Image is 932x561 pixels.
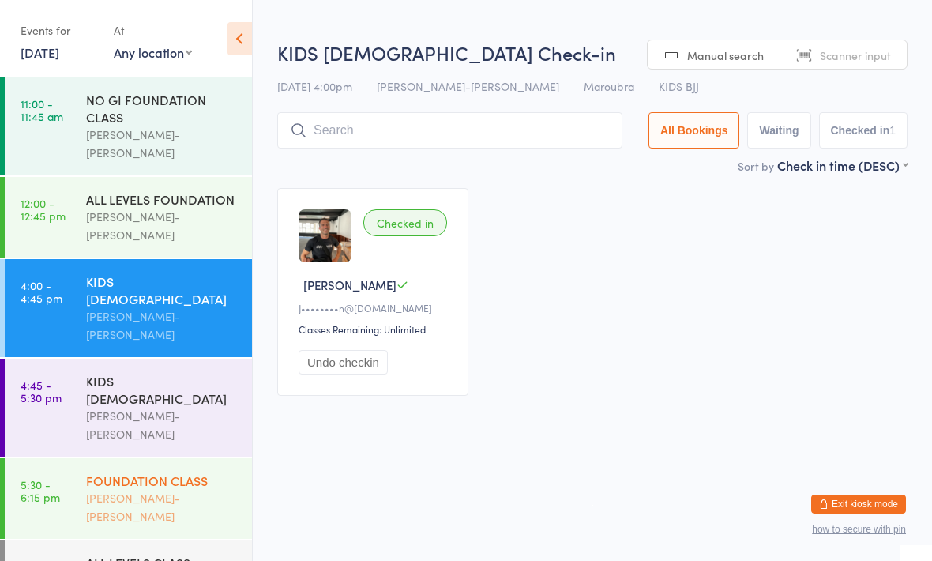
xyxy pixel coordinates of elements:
[820,47,891,63] span: Scanner input
[659,78,699,94] span: KIDS BJJ
[303,277,396,293] span: [PERSON_NAME]
[687,47,764,63] span: Manual search
[738,158,774,174] label: Sort by
[747,112,810,149] button: Waiting
[86,472,239,489] div: FOUNDATION CLASS
[21,97,63,122] time: 11:00 - 11:45 am
[648,112,740,149] button: All Bookings
[86,489,239,525] div: [PERSON_NAME]-[PERSON_NAME]
[812,524,906,535] button: how to secure with pin
[21,197,66,222] time: 12:00 - 12:45 pm
[363,209,447,236] div: Checked in
[86,91,239,126] div: NO GI FOUNDATION CLASS
[21,478,60,503] time: 5:30 - 6:15 pm
[5,259,252,357] a: 4:00 -4:45 pmKIDS [DEMOGRAPHIC_DATA][PERSON_NAME]-[PERSON_NAME]
[584,78,634,94] span: Maroubra
[114,17,192,43] div: At
[114,43,192,61] div: Any location
[299,322,452,336] div: Classes Remaining: Unlimited
[5,77,252,175] a: 11:00 -11:45 amNO GI FOUNDATION CLASS[PERSON_NAME]-[PERSON_NAME]
[21,378,62,404] time: 4:45 - 5:30 pm
[21,17,98,43] div: Events for
[377,78,559,94] span: [PERSON_NAME]-[PERSON_NAME]
[277,78,352,94] span: [DATE] 4:00pm
[889,124,896,137] div: 1
[21,43,59,61] a: [DATE]
[5,177,252,258] a: 12:00 -12:45 pmALL LEVELS FOUNDATION[PERSON_NAME]-[PERSON_NAME]
[5,458,252,539] a: 5:30 -6:15 pmFOUNDATION CLASS[PERSON_NAME]-[PERSON_NAME]
[86,208,239,244] div: [PERSON_NAME]-[PERSON_NAME]
[277,112,622,149] input: Search
[277,40,908,66] h2: KIDS [DEMOGRAPHIC_DATA] Check-in
[777,156,908,174] div: Check in time (DESC)
[21,279,62,304] time: 4:00 - 4:45 pm
[86,190,239,208] div: ALL LEVELS FOUNDATION
[811,495,906,514] button: Exit kiosk mode
[86,407,239,443] div: [PERSON_NAME]-[PERSON_NAME]
[86,126,239,162] div: [PERSON_NAME]-[PERSON_NAME]
[86,307,239,344] div: [PERSON_NAME]-[PERSON_NAME]
[299,301,452,314] div: J••••••••n@[DOMAIN_NAME]
[299,209,351,262] img: image1758251112.png
[86,273,239,307] div: KIDS [DEMOGRAPHIC_DATA]
[86,372,239,407] div: KIDS [DEMOGRAPHIC_DATA]
[819,112,908,149] button: Checked in1
[5,359,252,457] a: 4:45 -5:30 pmKIDS [DEMOGRAPHIC_DATA][PERSON_NAME]-[PERSON_NAME]
[299,350,388,375] button: Undo checkin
